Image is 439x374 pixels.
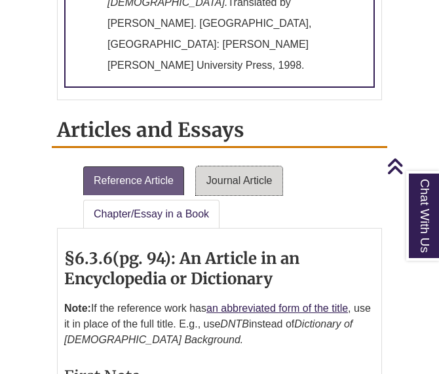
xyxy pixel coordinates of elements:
strong: Note: [64,303,91,314]
strong: (pg. 94): An Article in an Encyclopedia or Dictionary [64,248,299,289]
a: an abbreviated form of the title [206,303,348,314]
em: DNTB [220,318,249,329]
strong: §6.3.6 [64,248,113,269]
p: If the reference work has , use it in place of the full title. E.g., use instead of [64,295,375,353]
a: Back to Top [387,157,436,175]
a: Journal Article [196,166,283,195]
h2: Articles and Essays [52,113,387,148]
a: Chapter/Essay in a Book [83,200,220,229]
a: Reference Article [83,166,184,195]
